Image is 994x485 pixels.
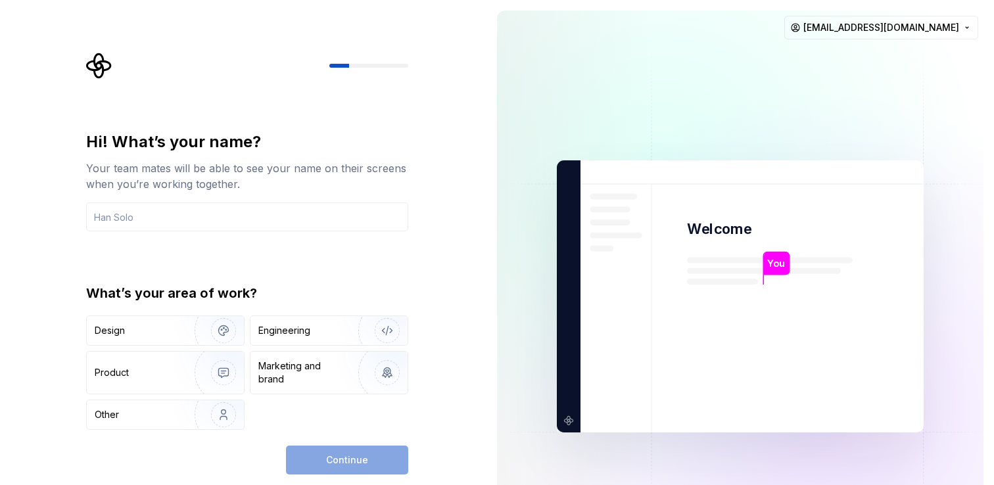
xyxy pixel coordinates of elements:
span: [EMAIL_ADDRESS][DOMAIN_NAME] [803,21,959,34]
button: [EMAIL_ADDRESS][DOMAIN_NAME] [784,16,978,39]
div: Product [95,366,129,379]
input: Han Solo [86,202,408,231]
div: Design [95,324,125,337]
p: You [767,256,785,271]
div: Hi! What’s your name? [86,131,408,152]
div: Other [95,408,119,421]
div: Your team mates will be able to see your name on their screens when you’re working together. [86,160,408,192]
div: Marketing and brand [258,359,347,386]
p: Welcome [687,219,751,239]
svg: Supernova Logo [86,53,112,79]
div: Engineering [258,324,310,337]
div: What’s your area of work? [86,284,408,302]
